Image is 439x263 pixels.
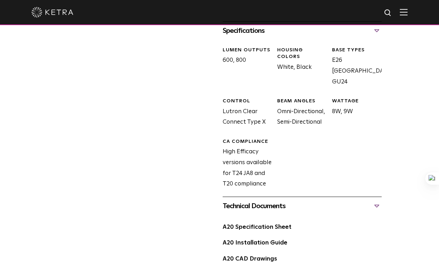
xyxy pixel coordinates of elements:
div: Specifications [223,25,382,36]
a: A20 CAD Drawings [223,256,277,262]
div: 600, 800 [217,47,272,87]
div: 8W, 9W [327,98,382,128]
div: White, Black [272,47,327,87]
div: CONTROL [223,98,272,105]
div: CA Compliance [223,138,272,145]
div: BASE TYPES [332,47,382,54]
div: High Efficacy versions available for T24 JA8 and T20 compliance [217,138,272,190]
div: Technical Documents [223,200,382,212]
div: HOUSING COLORS [277,47,327,60]
img: Hamburger%20Nav.svg [400,9,408,15]
div: E26 [GEOGRAPHIC_DATA], GU24 [327,47,382,87]
img: search icon [384,9,393,17]
a: A20 Installation Guide [223,240,287,246]
div: Omni-Directional, Semi-Directional [272,98,327,128]
div: BEAM ANGLES [277,98,327,105]
div: Lutron Clear Connect Type X [217,98,272,128]
img: ketra-logo-2019-white [31,7,73,17]
div: LUMEN OUTPUTS [223,47,272,54]
div: WATTAGE [332,98,382,105]
a: A20 Specification Sheet [223,224,292,230]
